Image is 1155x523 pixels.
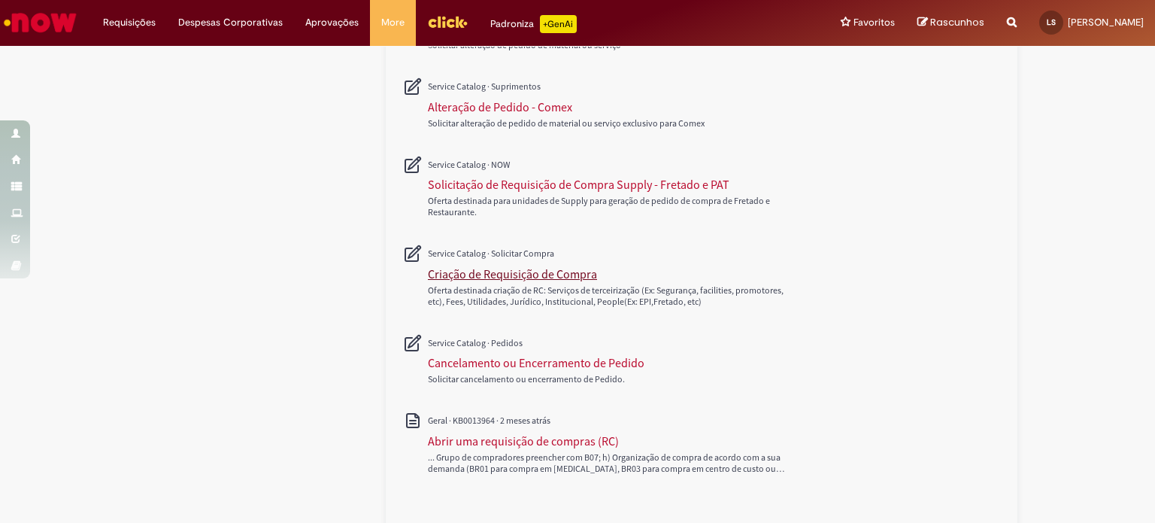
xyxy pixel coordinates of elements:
img: click_logo_yellow_360x200.png [427,11,468,33]
div: Padroniza [490,15,577,33]
span: [PERSON_NAME] [1068,16,1144,29]
span: LS [1047,17,1056,27]
span: Despesas Corporativas [178,15,283,30]
span: Requisições [103,15,156,30]
img: ServiceNow [2,8,79,38]
span: Aprovações [305,15,359,30]
a: Rascunhos [917,16,984,30]
span: More [381,15,405,30]
span: Favoritos [853,15,895,30]
p: +GenAi [540,15,577,33]
span: Rascunhos [930,15,984,29]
